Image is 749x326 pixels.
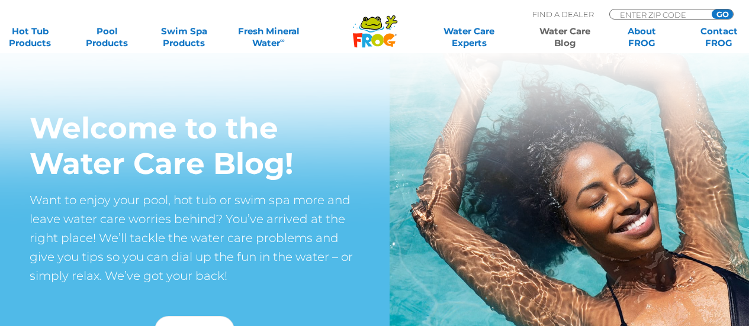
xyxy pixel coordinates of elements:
sup: ∞ [280,36,285,44]
input: Zip Code Form [619,9,699,20]
a: AboutFROG [612,25,672,49]
a: Water CareBlog [535,25,595,49]
a: PoolProducts [77,25,137,49]
input: GO [712,9,733,19]
a: Fresh MineralWater∞ [231,25,306,49]
p: Want to enjoy your pool, hot tub or swim spa more and leave water care worries behind? You’ve arr... [30,191,360,285]
a: ContactFROG [689,25,749,49]
p: Find A Dealer [532,9,594,20]
a: Water CareExperts [420,25,517,49]
a: Swim SpaProducts [154,25,214,49]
